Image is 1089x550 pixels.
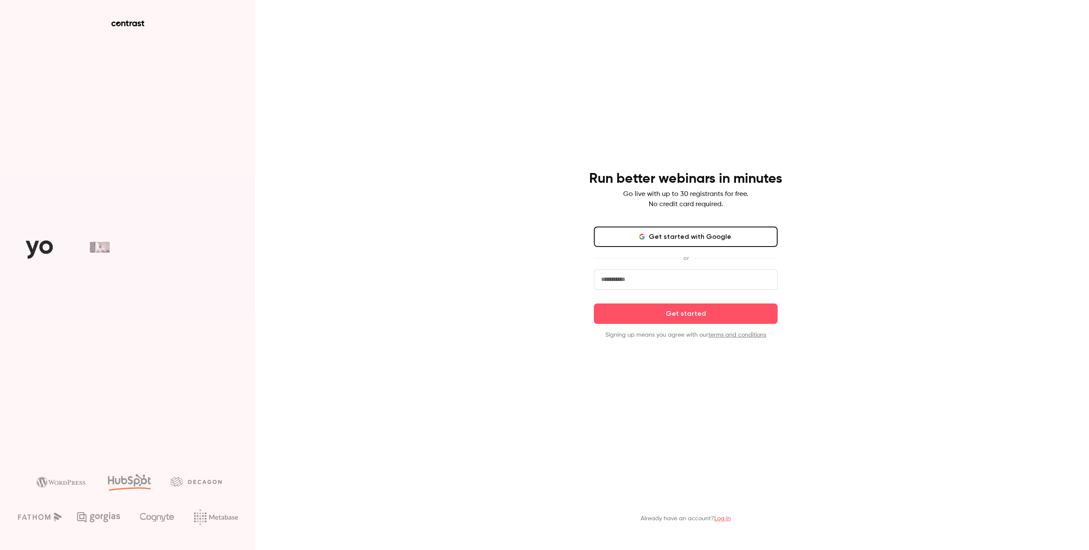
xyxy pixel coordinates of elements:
p: Signing up means you agree with our [594,331,778,339]
a: terms and conditions [708,332,766,338]
button: Get started [594,303,778,324]
span: or [679,254,693,263]
p: Already have an account? [641,514,731,523]
button: Get started with Google [594,227,778,247]
h4: Run better webinars in minutes [589,170,782,187]
a: Log in [714,516,731,522]
p: Go live with up to 30 registrants for free. No credit card required. [623,189,748,210]
img: decagon [171,477,222,486]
